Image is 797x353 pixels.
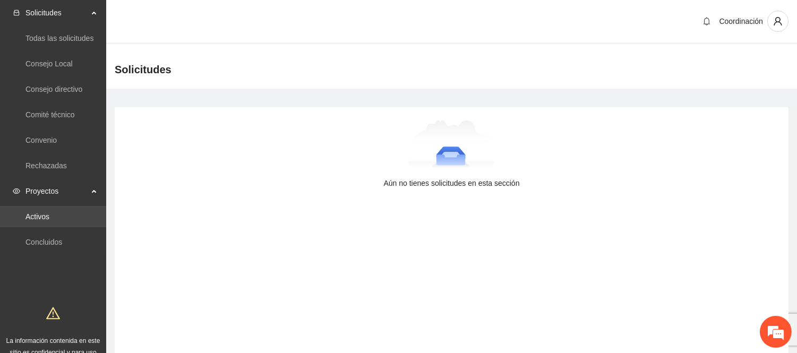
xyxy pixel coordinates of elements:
[25,161,67,170] a: Rechazadas
[767,11,789,32] button: user
[25,2,88,23] span: Solicitudes
[174,5,200,31] div: Minimizar ventana de chat en vivo
[699,17,715,25] span: bell
[719,17,764,25] span: Coordinación
[62,116,147,223] span: Estamos en línea.
[768,16,788,26] span: user
[25,59,73,68] a: Consejo Local
[13,9,20,16] span: inbox
[25,136,57,144] a: Convenio
[13,187,20,195] span: eye
[46,306,60,320] span: warning
[25,212,49,221] a: Activos
[408,120,495,173] img: Aún no tienes solicitudes en esta sección
[25,34,93,42] a: Todas las solicitudes
[5,238,202,275] textarea: Escriba su mensaje y pulse “Intro”
[25,85,82,93] a: Consejo directivo
[25,110,75,119] a: Comité técnico
[25,238,62,246] a: Concluidos
[55,54,178,68] div: Chatee con nosotros ahora
[115,61,172,78] span: Solicitudes
[698,13,715,30] button: bell
[25,180,88,202] span: Proyectos
[132,177,772,189] div: Aún no tienes solicitudes en esta sección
